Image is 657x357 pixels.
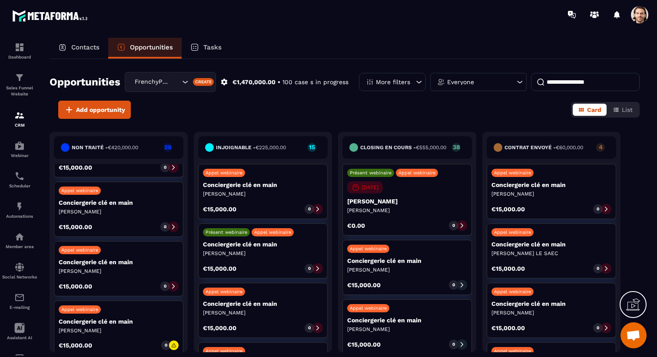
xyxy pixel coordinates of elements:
[587,106,601,113] span: Card
[125,72,216,92] div: Search for option
[2,255,37,286] a: social-networksocial-networkSocial Networks
[171,77,180,87] input: Search for option
[416,144,446,151] span: €555,000.00
[182,38,230,59] a: Tasks
[164,224,166,230] p: 0
[61,247,98,253] p: Appel webinaire
[216,144,286,151] h6: injoignable -
[14,42,25,52] img: formation
[491,265,525,272] p: €15,000.00
[59,259,179,265] p: Conciergerie clé en main
[398,170,435,176] p: Appel webinaire
[203,241,323,248] p: Conciergerie clé en main
[232,78,275,86] p: €1,470,000.00
[2,214,37,219] p: Automations
[14,232,25,242] img: automations
[164,283,166,289] p: 0
[494,170,531,176] p: Appel webinaire
[2,36,37,66] a: formationformationDashboard
[2,55,37,59] p: Dashboard
[203,250,323,257] p: [PERSON_NAME]
[491,181,611,188] p: Conciergerie clé en main
[350,246,387,252] p: Appel webinaire
[622,106,633,113] span: List
[491,190,611,197] p: [PERSON_NAME]
[308,144,316,150] p: 15
[14,141,25,151] img: automations
[206,229,247,235] p: Présent webinaire
[620,322,647,348] div: Ouvrir le chat
[59,224,92,230] p: €15,000.00
[2,183,37,188] p: Scheduler
[2,66,37,104] a: formationformationSales Funnel Website
[108,144,138,151] span: €420,000.00
[347,257,467,264] p: Conciergerie clé en main
[2,134,37,164] a: automationsautomationsWebinar
[133,77,171,87] span: FrenchyPartners
[108,38,182,59] a: Opportunities
[494,348,531,354] p: Appel webinaire
[491,241,611,248] p: Conciergerie clé en main
[597,325,599,331] p: 0
[347,223,365,229] p: €0.00
[452,341,455,347] p: 0
[206,289,242,295] p: Appel webinaire
[362,184,378,190] p: [DATE]
[59,164,92,170] p: €15,000.00
[72,144,138,151] h6: Non traité -
[14,262,25,272] img: social-network
[2,153,37,158] p: Webinar
[203,181,323,188] p: Conciergerie clé en main
[2,225,37,255] a: automationsautomationsMember area
[2,85,37,97] p: Sales Funnel Website
[282,78,348,86] p: 100 case s in progress
[2,123,37,128] p: CRM
[347,207,467,214] p: [PERSON_NAME]
[597,265,599,272] p: 0
[308,265,311,272] p: 0
[165,342,167,348] p: 0
[491,325,525,331] p: €15,000.00
[2,195,37,225] a: automationsautomationsAutomations
[50,73,120,91] h2: Opportunities
[14,292,25,303] img: email
[504,144,583,151] h6: Contrat envoyé -
[12,8,90,24] img: logo
[2,335,37,340] p: Assistant AI
[2,244,37,249] p: Member area
[203,190,323,197] p: [PERSON_NAME]
[203,43,222,51] p: Tasks
[308,206,311,212] p: 0
[203,309,323,316] p: [PERSON_NAME]
[61,188,98,193] p: Appel webinaire
[607,104,638,116] button: List
[59,208,179,215] p: [PERSON_NAME]
[452,282,455,288] p: 0
[452,144,461,150] p: 38
[2,286,37,316] a: emailemailE-mailing
[2,275,37,279] p: Social Networks
[494,229,531,235] p: Appel webinaire
[447,79,474,85] p: Everyone
[203,325,236,331] p: €15,000.00
[2,316,37,347] a: Assistant AI
[573,104,607,116] button: Card
[347,317,467,324] p: Conciergerie clé en main
[163,144,172,150] p: 28
[14,171,25,181] img: scheduler
[14,201,25,212] img: automations
[164,164,166,170] p: 0
[452,223,455,229] p: 0
[347,341,381,347] p: €15,000.00
[61,307,98,312] p: Appel webinaire
[491,250,611,257] p: [PERSON_NAME] LE SAEC
[59,199,179,206] p: Conciergerie clé en main
[360,144,446,151] h6: Closing en cours -
[254,229,291,235] p: Appel webinaire
[596,144,605,150] p: 4
[347,326,467,333] p: [PERSON_NAME]
[491,206,525,212] p: €15,000.00
[203,265,236,272] p: €15,000.00
[255,144,286,151] span: €225,000.00
[59,268,179,275] p: [PERSON_NAME]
